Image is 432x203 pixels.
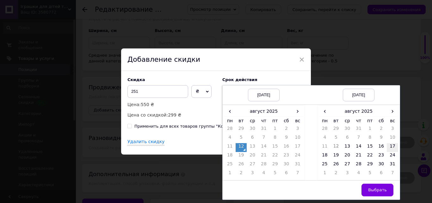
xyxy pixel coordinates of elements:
td: 20 [247,152,258,161]
th: ср [247,116,258,125]
td: 29 [364,161,376,170]
td: 14 [258,143,269,152]
td: 27 [247,161,258,170]
th: вт [236,116,247,125]
p: Полное название продукта: Ночная сыворотка для восстановления поврежденных волос DUOLOGI [6,66,224,73]
span: › [387,107,398,116]
p: Цена: [127,101,216,108]
td: 3 [247,170,258,179]
th: сб [281,116,292,125]
td: 21 [353,152,364,161]
td: 2 [236,170,247,179]
span: Скидка [127,77,145,82]
td: 19 [330,152,342,161]
span: ‹ [224,107,236,116]
td: 22 [364,152,376,161]
td: 7 [258,134,269,143]
td: 24 [387,152,398,161]
td: 15 [364,143,376,152]
td: 5 [330,134,342,143]
td: 7 [292,170,303,179]
td: 12 [236,143,247,152]
td: 30 [281,161,292,170]
td: 30 [376,161,387,170]
td: 3 [342,170,353,179]
span: Выбрать [368,187,387,192]
button: Выбрать [361,184,393,196]
td: 5 [364,170,376,179]
td: 26 [330,161,342,170]
td: 24 [292,152,303,161]
td: 31 [258,125,269,134]
th: вт [330,116,342,125]
td: 4 [353,170,364,179]
td: 23 [376,152,387,161]
th: вс [292,116,303,125]
th: пн [224,116,236,125]
div: [DATE] [343,89,374,101]
span: ₴ [196,89,199,94]
td: 2 [376,125,387,134]
td: 6 [342,134,353,143]
td: 3 [292,125,303,134]
input: 0 [127,85,188,98]
td: 8 [269,134,281,143]
div: [DATE] [248,89,280,101]
td: 18 [319,152,330,161]
td: 11 [224,143,236,152]
td: 19 [236,152,247,161]
th: чт [353,116,364,125]
td: 13 [342,143,353,152]
td: 28 [224,125,236,134]
td: 1 [319,170,330,179]
td: 25 [319,161,330,170]
td: 1 [224,170,236,179]
td: 2 [281,125,292,134]
th: август 2025 [236,107,292,116]
td: 30 [342,125,353,134]
td: 3 [387,125,398,134]
td: 22 [269,152,281,161]
td: 16 [281,143,292,152]
td: 8 [364,134,376,143]
td: 7 [387,170,398,179]
td: 18 [224,152,236,161]
td: 25 [224,161,236,170]
td: 23 [281,152,292,161]
th: пн [319,116,330,125]
td: 6 [281,170,292,179]
td: 11 [319,143,330,152]
td: 16 [376,143,387,152]
td: 20 [342,152,353,161]
td: 29 [269,161,281,170]
th: вс [387,116,398,125]
td: 28 [353,161,364,170]
td: 2 [330,170,342,179]
td: 4 [224,134,236,143]
td: 30 [247,125,258,134]
span: ‹ [319,107,330,116]
td: 31 [292,161,303,170]
label: Cрок действия [222,77,305,82]
div: Применить для всех товаров группы "Корневая группа" [134,124,257,129]
td: 5 [236,134,247,143]
span: × [299,54,305,65]
td: 4 [319,134,330,143]
td: 6 [247,134,258,143]
td: 5 [269,170,281,179]
td: 1 [269,125,281,134]
th: чт [258,116,269,125]
td: 17 [387,143,398,152]
td: 10 [387,134,398,143]
td: 13 [247,143,258,152]
p: Δ По результатам клинических тестов – ночная сыворотка для восстановления поврежденных волос DUOL... [6,16,224,62]
td: 17 [292,143,303,152]
th: август 2025 [330,107,387,116]
td: 7 [353,134,364,143]
th: ср [342,116,353,125]
p: Цена со скидкой: [127,111,216,118]
td: 6 [376,170,387,179]
span: › [292,107,303,116]
th: пт [269,116,281,125]
td: 10 [292,134,303,143]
